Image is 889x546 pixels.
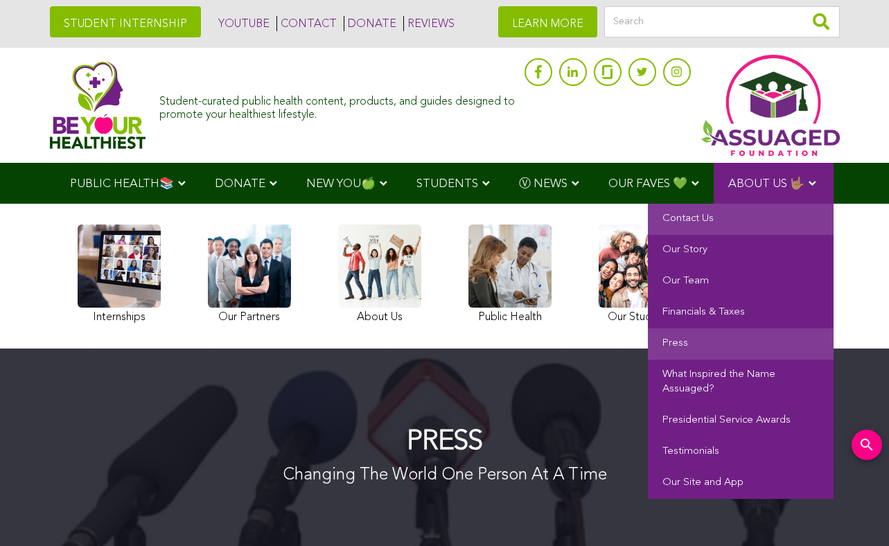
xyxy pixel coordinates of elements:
[608,178,687,190] span: OUR FAVES 💚
[648,468,834,499] a: Our Site and App
[498,6,597,37] a: LEARN MORE
[648,328,834,360] a: Press
[648,297,834,328] a: Financials & Taxes
[416,178,478,190] span: STUDENTS
[602,65,612,79] img: glassdoor
[648,405,834,437] a: Presidential Service Awards
[283,427,607,457] h1: PRESS
[50,61,146,149] img: Assuaged
[215,178,265,190] span: DONATE
[283,464,607,488] p: Changing The World One Person At A Time
[728,178,804,190] span: ABOUT US 🤟🏽
[648,204,834,235] a: Contact Us
[648,235,834,266] a: Our Story
[70,178,174,190] span: PUBLIC HEALTH📚
[50,6,201,37] a: STUDENT INTERNSHIP
[648,266,834,297] a: Our Team
[648,360,834,405] a: What Inspired the Name Assuaged?
[215,16,270,31] a: YOUTUBE
[701,55,840,156] img: Assuaged App
[50,163,840,204] div: Navigation Menu
[276,16,337,31] a: CONTACT
[403,16,455,31] a: REVIEWS
[820,479,889,546] iframe: Chat Widget
[159,89,517,122] div: Student-curated public health content, products, and guides designed to promote your healthiest l...
[344,16,396,31] a: DONATE
[519,178,567,190] span: Ⓥ NEWS
[648,437,834,468] a: Testimonials
[306,178,376,190] span: NEW YOU🍏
